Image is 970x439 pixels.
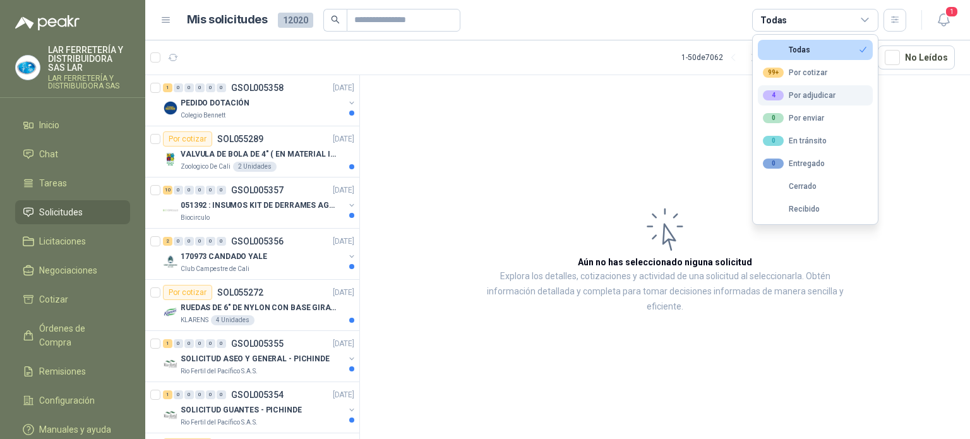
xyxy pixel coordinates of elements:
[39,234,86,248] span: Licitaciones
[15,359,130,383] a: Remisiones
[163,152,178,167] img: Company Logo
[48,75,130,90] p: LAR FERRETERÍA Y DISTRIBUIDORA SAS
[932,9,955,32] button: 1
[181,213,210,223] p: Biocirculo
[763,136,784,146] div: 0
[184,390,194,399] div: 0
[163,183,357,223] a: 10 0 0 0 0 0 GSOL005357[DATE] Company Logo051392 : INSUMOS KIT DE DERRAMES AGOSTO 2025Biocirculo
[760,13,787,27] div: Todas
[174,186,183,195] div: 0
[39,364,86,378] span: Remisiones
[39,292,68,306] span: Cotizar
[195,186,205,195] div: 0
[181,302,338,314] p: RUEDAS DE 6" DE NYLON CON BASE GIRATORIA EN ACERO INOXIDABLE
[763,90,784,100] div: 4
[15,15,80,30] img: Logo peakr
[206,83,215,92] div: 0
[333,82,354,94] p: [DATE]
[758,176,873,196] button: Cerrado
[163,387,357,428] a: 1 0 0 0 0 0 GSOL005354[DATE] Company LogoSOLICITUD GUANTES - PICHINDERio Fertil del Pacífico S.A.S.
[333,389,354,401] p: [DATE]
[187,11,268,29] h1: Mis solicitudes
[333,338,354,350] p: [DATE]
[39,176,67,190] span: Tareas
[211,315,254,325] div: 4 Unidades
[945,6,959,18] span: 1
[181,353,330,365] p: SOLICITUD ASEO Y GENERAL - PICHINDE
[763,45,810,54] div: Todas
[206,237,215,246] div: 0
[331,15,340,24] span: search
[163,390,172,399] div: 1
[333,236,354,248] p: [DATE]
[278,13,313,28] span: 12020
[163,285,212,300] div: Por cotizar
[758,63,873,83] button: 99+Por cotizar
[758,199,873,219] button: Recibido
[206,390,215,399] div: 0
[763,113,784,123] div: 0
[163,254,178,269] img: Company Logo
[758,153,873,174] button: 0Entregado
[763,159,784,169] div: 0
[184,339,194,348] div: 0
[758,131,873,151] button: 0En tránsito
[48,45,130,72] p: LAR FERRETERÍA Y DISTRIBUIDORA SAS LAR
[578,255,752,269] h3: Aún no has seleccionado niguna solicitud
[181,404,302,416] p: SOLICITUD GUANTES - PICHINDE
[163,83,172,92] div: 1
[758,108,873,128] button: 0Por enviar
[763,68,784,78] div: 99+
[195,339,205,348] div: 0
[15,142,130,166] a: Chat
[181,418,258,428] p: Rio Fertil del Pacífico S.A.S.
[181,97,249,109] p: PEDIDO DOTACIÓN
[231,237,284,246] p: GSOL005356
[174,83,183,92] div: 0
[15,171,130,195] a: Tareas
[763,136,827,146] div: En tránsito
[174,339,183,348] div: 0
[184,186,194,195] div: 0
[333,133,354,145] p: [DATE]
[163,131,212,147] div: Por cotizar
[763,182,817,191] div: Cerrado
[217,186,226,195] div: 0
[163,234,357,274] a: 2 0 0 0 0 0 GSOL005356[DATE] Company Logo170973 CANDADO YALEClub Campestre de Cali
[163,407,178,423] img: Company Logo
[758,85,873,105] button: 4Por adjudicar
[231,339,284,348] p: GSOL005355
[174,237,183,246] div: 0
[681,47,763,68] div: 1 - 50 de 7062
[163,100,178,116] img: Company Logo
[231,83,284,92] p: GSOL005358
[145,280,359,331] a: Por cotizarSOL055272[DATE] Company LogoRUEDAS DE 6" DE NYLON CON BASE GIRATORIA EN ACERO INOXIDAB...
[15,229,130,253] a: Licitaciones
[217,339,226,348] div: 0
[878,45,955,69] button: No Leídos
[206,186,215,195] div: 0
[184,237,194,246] div: 0
[163,203,178,218] img: Company Logo
[163,80,357,121] a: 1 0 0 0 0 0 GSOL005358[DATE] Company LogoPEDIDO DOTACIÓNColegio Bennett
[231,186,284,195] p: GSOL005357
[15,113,130,137] a: Inicio
[763,68,827,78] div: Por cotizar
[39,394,95,407] span: Configuración
[163,356,178,371] img: Company Logo
[15,200,130,224] a: Solicitudes
[763,205,820,213] div: Recibido
[39,263,97,277] span: Negociaciones
[758,40,873,60] button: Todas
[217,390,226,399] div: 0
[181,111,225,121] p: Colegio Bennett
[163,305,178,320] img: Company Logo
[195,390,205,399] div: 0
[184,83,194,92] div: 0
[231,390,284,399] p: GSOL005354
[181,315,208,325] p: KLARENS
[39,423,111,436] span: Manuales y ayuda
[15,316,130,354] a: Órdenes de Compra
[763,113,824,123] div: Por enviar
[163,186,172,195] div: 10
